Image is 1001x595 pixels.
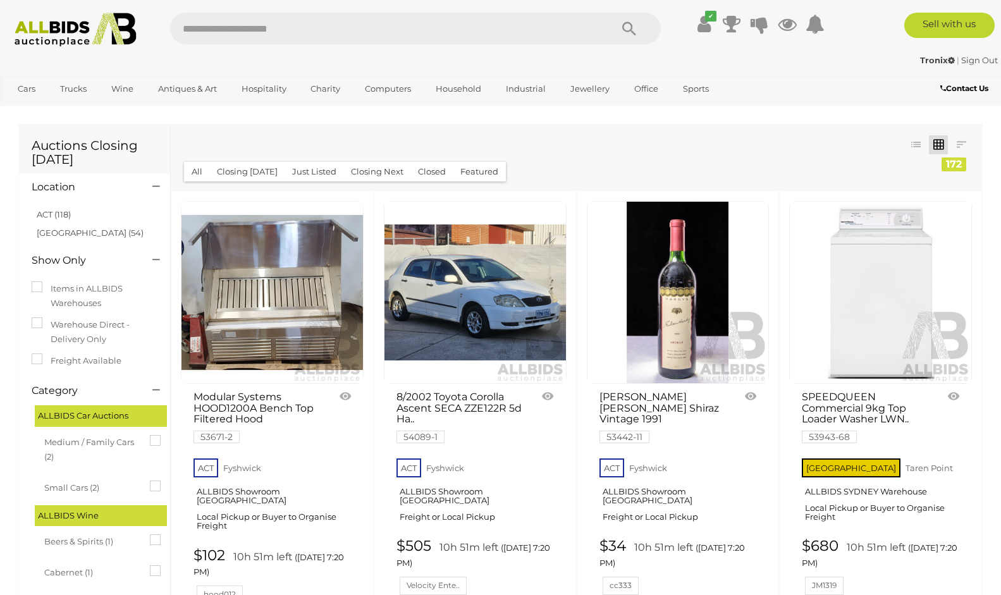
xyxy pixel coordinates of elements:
[453,162,506,181] button: Featured
[44,562,139,580] span: Cabernet (1)
[44,432,139,465] span: Medium / Family Cars (2)
[193,391,328,442] a: Modular Systems HOOD1200A Bench Top Filtered Hood 53671-2
[32,317,157,347] label: Warehouse Direct - Delivery Only
[940,82,992,95] a: Contact Us
[904,13,995,38] a: Sell with us
[802,391,936,442] a: SPEEDQUEEN Commercial 9kg Top Loader Washer LWN.. 53943-68
[285,162,344,181] button: Just Listed
[920,55,955,65] strong: Tronix
[940,83,988,93] b: Contact Us
[357,78,419,99] a: Computers
[705,11,716,21] i: ✔
[789,201,972,384] a: SPEEDQUEEN Commercial 9kg Top Loader Washer LWNA62 - ORP $3,495 - Brand New
[396,455,557,532] a: ACT Fyshwick ALLBIDS Showroom [GEOGRAPHIC_DATA] Freight or Local Pickup
[35,405,167,426] div: ALLBIDS Car Auctions
[32,138,157,166] h1: Auctions Closing [DATE]
[37,228,144,238] a: [GEOGRAPHIC_DATA] (54)
[8,13,144,47] img: Allbids.com.au
[103,78,142,99] a: Wine
[52,78,95,99] a: Trucks
[32,181,133,193] h4: Location
[9,78,44,99] a: Cars
[44,531,139,549] span: Beers & Spirits (1)
[35,505,167,526] div: ALLBIDS Wine
[302,78,348,99] a: Charity
[599,538,760,594] a: $34 10h 51m left ([DATE] 7:20 PM) cc333
[9,100,116,121] a: [GEOGRAPHIC_DATA]
[209,162,285,181] button: Closing [DATE]
[32,385,133,396] h4: Category
[802,538,962,594] a: $680 10h 51m left ([DATE] 7:20 PM) JM1319
[384,201,567,384] a: 8/2002 Toyota Corolla Ascent SECA ZZE122R 5d Hatchback White 1.8L
[32,255,133,266] h4: Show Only
[343,162,411,181] button: Closing Next
[802,455,962,532] a: [GEOGRAPHIC_DATA] Taren Point ALLBIDS SYDNEY Warehouse Local Pickup or Buyer to Organise Freight
[675,78,717,99] a: Sports
[396,538,557,594] a: $505 10h 51m left ([DATE] 7:20 PM) Velocity Ente..
[193,455,354,541] a: ACT Fyshwick ALLBIDS Showroom [GEOGRAPHIC_DATA] Local Pickup or Buyer to Organise Freight
[32,353,121,368] label: Freight Available
[44,477,139,495] span: Small Cars (2)
[37,209,71,219] a: ACT (118)
[599,391,734,442] a: [PERSON_NAME] [PERSON_NAME] Shiraz Vintage 1991 53442-11
[920,55,957,65] a: Tronix
[32,281,157,311] label: Items in ALLBIDS Warehouses
[626,78,666,99] a: Office
[410,162,453,181] button: Closed
[427,78,489,99] a: Household
[587,201,770,384] a: Hardys Eileen Hardy Shiraz Vintage 1991
[396,391,531,442] a: 8/2002 Toyota Corolla Ascent SECA ZZE122R 5d Ha.. 54089-1
[942,157,966,171] div: 172
[694,13,713,35] a: ✔
[150,78,225,99] a: Antiques & Art
[961,55,998,65] a: Sign Out
[957,55,959,65] span: |
[233,78,295,99] a: Hospitality
[598,13,661,44] button: Search
[184,162,210,181] button: All
[599,455,760,532] a: ACT Fyshwick ALLBIDS Showroom [GEOGRAPHIC_DATA] Freight or Local Pickup
[181,201,364,384] a: Modular Systems HOOD1200A Bench Top Filtered Hood
[562,78,618,99] a: Jewellery
[498,78,554,99] a: Industrial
